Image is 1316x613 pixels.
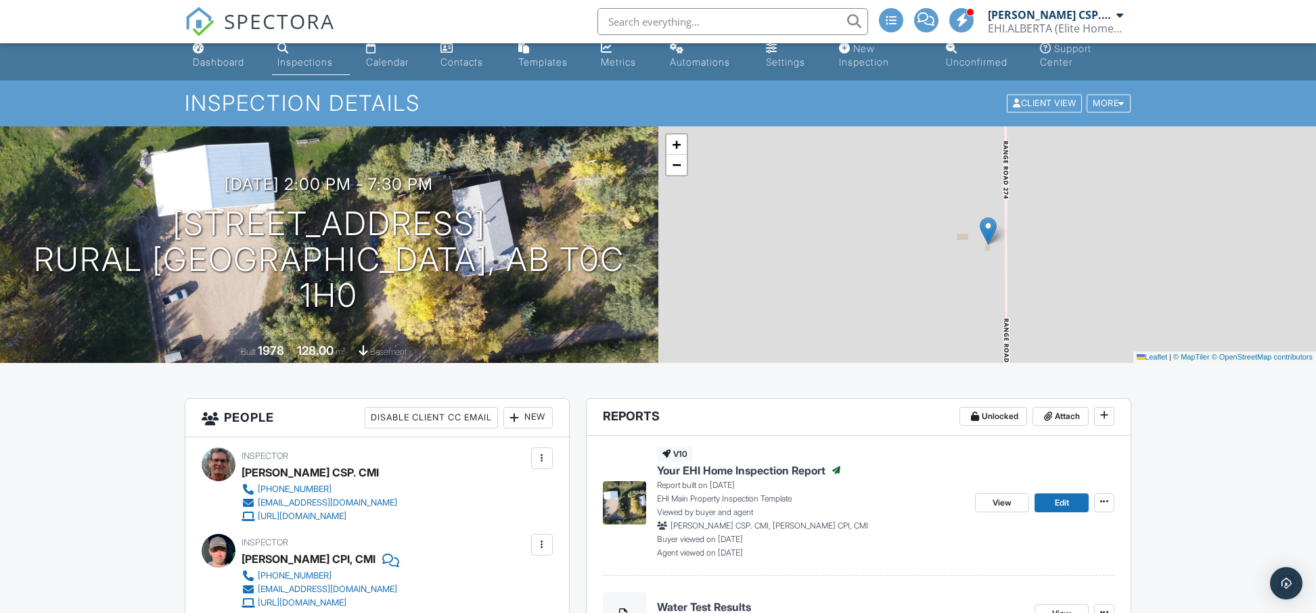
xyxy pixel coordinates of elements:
[258,343,284,358] div: 1978
[503,407,553,428] div: New
[242,583,397,596] a: [EMAIL_ADDRESS][DOMAIN_NAME]
[258,511,346,522] div: [URL][DOMAIN_NAME]
[670,56,730,68] div: Automations
[672,136,681,153] span: +
[1007,95,1082,113] div: Client View
[185,18,335,47] a: SPECTORA
[336,347,346,357] span: m²
[1169,353,1171,361] span: |
[370,347,407,357] span: basement
[1212,353,1313,361] a: © OpenStreetMap contributors
[258,570,332,581] div: [PHONE_NUMBER]
[242,510,397,523] a: [URL][DOMAIN_NAME]
[242,483,397,496] a: [PHONE_NUMBER]
[258,484,332,495] div: [PHONE_NUMBER]
[224,7,335,35] span: SPECTORA
[666,134,687,155] a: Zoom in
[242,496,397,510] a: [EMAIL_ADDRESS][DOMAIN_NAME]
[946,56,1007,68] div: Unconfirmed
[258,597,346,608] div: [URL][DOMAIN_NAME]
[1173,353,1210,361] a: © MapTiler
[241,347,256,357] span: Built
[187,36,261,75] a: Dashboard
[225,175,433,193] h3: [DATE] 2:00 pm - 7:30 pm
[272,36,350,75] a: Inspections
[185,399,569,437] h3: People
[1035,36,1129,75] a: Support Center
[672,156,681,173] span: −
[595,36,654,75] a: Metrics
[834,36,930,75] a: New Inspection
[365,407,498,428] div: Disable Client CC Email
[277,56,333,68] div: Inspections
[980,217,997,245] img: Marker
[435,36,502,75] a: Contacts
[518,56,568,68] div: Templates
[242,462,379,483] div: [PERSON_NAME] CSP. CMI
[988,8,1113,22] div: [PERSON_NAME] CSP. CMI
[242,596,397,610] a: [URL][DOMAIN_NAME]
[242,451,288,461] span: Inspector
[1005,97,1085,107] a: Client View
[664,36,750,75] a: Automations (Basic)
[601,56,636,68] div: Metrics
[513,36,585,75] a: Templates
[185,91,1132,115] h1: Inspection Details
[361,36,425,75] a: Calendar
[193,56,244,68] div: Dashboard
[242,569,397,583] a: [PHONE_NUMBER]
[258,584,397,595] div: [EMAIL_ADDRESS][DOMAIN_NAME]
[366,56,409,68] div: Calendar
[258,497,397,508] div: [EMAIL_ADDRESS][DOMAIN_NAME]
[1087,95,1131,113] div: More
[440,56,483,68] div: Contacts
[185,7,214,36] img: The Best Home Inspection Software - Spectora
[988,22,1123,35] div: EHI.ALBERTA (Elite Home Inspections)
[1270,567,1302,599] div: Open Intercom Messenger
[22,206,637,313] h1: [STREET_ADDRESS] Rural [GEOGRAPHIC_DATA], Ab T0C 1H0
[666,155,687,175] a: Zoom out
[761,36,823,75] a: Settings
[766,56,805,68] div: Settings
[242,549,376,569] div: [PERSON_NAME] CPI, CMI
[1137,353,1167,361] a: Leaflet
[297,343,334,358] div: 128.00
[597,8,868,35] input: Search everything...
[940,36,1024,75] a: Unconfirmed
[242,537,288,547] span: Inspector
